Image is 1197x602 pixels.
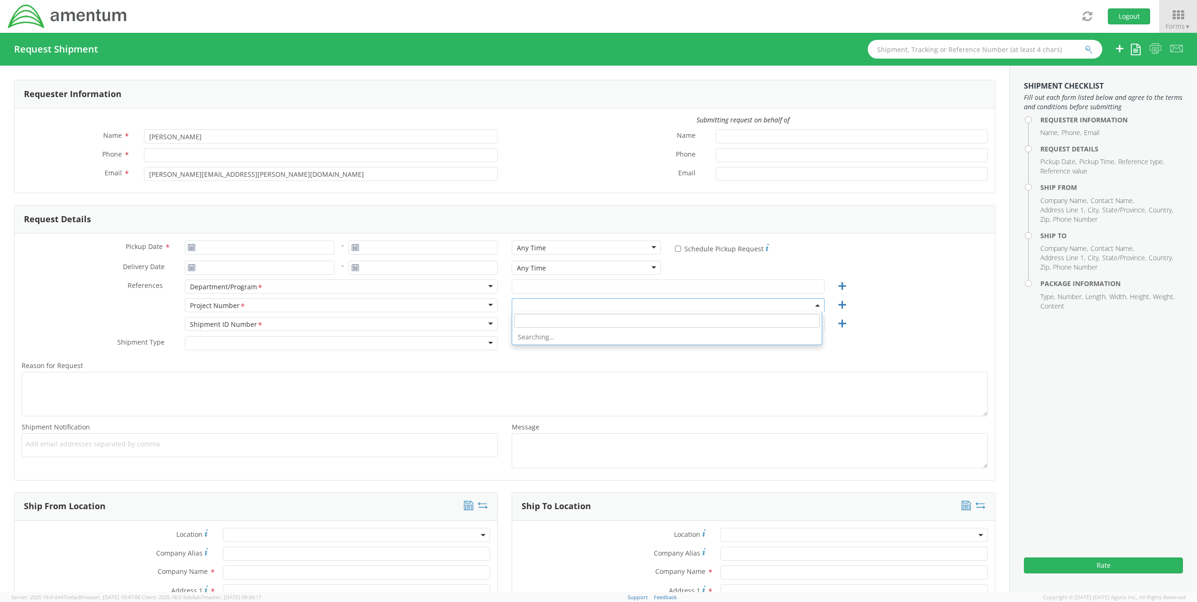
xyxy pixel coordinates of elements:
h4: Request Shipment [14,44,98,54]
h3: Requester Information [24,90,121,99]
span: Company Name [655,567,705,576]
span: master, [DATE] 09:34:17 [204,594,261,601]
li: Pickup Time [1079,157,1116,166]
label: Schedule Pickup Request [675,242,769,254]
h3: Shipment Checklist [1024,82,1183,90]
span: Delivery Date [123,262,165,273]
span: Client: 2025.18.0-5db8ab7 [142,594,261,601]
span: Message [512,422,539,431]
h4: Ship From [1040,184,1183,191]
a: Feedback [654,594,677,601]
span: Phone [102,150,122,158]
div: Any Time [517,263,546,273]
li: Contact Name [1091,196,1134,205]
div: Any Time [517,243,546,253]
span: Phone [676,150,696,160]
button: Logout [1108,8,1150,24]
div: Project Number [190,301,246,311]
h3: Ship To Location [522,502,591,511]
span: Server: 2025.19.0-d447cefac8f [11,594,140,601]
span: Name [103,131,122,140]
button: Rate [1024,557,1183,573]
li: Content [1040,301,1064,311]
span: Pickup Date [126,242,163,251]
li: Width [1109,292,1128,301]
span: Email [105,168,122,177]
span: master, [DATE] 10:47:06 [83,594,140,601]
span: Company Name [158,567,208,576]
li: Weight [1153,292,1174,301]
li: Name [1040,128,1059,137]
li: Reference type [1118,157,1164,166]
span: Shipment Notification [22,422,90,431]
img: dyn-intl-logo-049831509241104b2a82.png [7,3,128,30]
span: Forms [1166,22,1190,30]
li: Company Name [1040,196,1088,205]
li: Pickup Date [1040,157,1077,166]
li: Contact Name [1091,244,1134,253]
span: References [128,281,163,290]
span: Reason for Request [22,361,83,370]
h3: Request Details [24,215,91,224]
span: Location [674,530,700,539]
h4: Ship To [1040,232,1183,239]
li: Phone [1061,128,1082,137]
li: Address Line 1 [1040,205,1085,215]
li: Reference value [1040,166,1087,176]
span: ▼ [1185,23,1190,30]
h3: Ship From Location [24,502,106,511]
span: Copyright © [DATE]-[DATE] Agistix Inc., All Rights Reserved [1043,594,1186,601]
span: Shipment Type [117,338,165,348]
span: Location [176,530,203,539]
li: Country [1149,205,1173,215]
span: Email [678,168,696,179]
span: Name [677,131,696,142]
li: Address Line 1 [1040,253,1085,263]
span: Address 1 [669,586,700,595]
h4: Request Details [1040,145,1183,152]
input: Shipment, Tracking or Reference Number (at least 4 chars) [868,40,1102,59]
h4: Requester Information [1040,116,1183,123]
div: Shipment ID Number [190,320,263,330]
li: Zip [1040,215,1051,224]
li: Type [1040,292,1055,301]
a: Support [628,594,648,601]
li: Searching… [512,330,822,345]
span: Fill out each form listed below and agree to the terms and conditions before submitting [1024,93,1183,112]
span: Add email addresses separated by comma [26,439,493,449]
input: Schedule Pickup Request [675,246,681,252]
li: Company Name [1040,244,1088,253]
i: Submitting request on behalf of [697,115,789,124]
li: City [1088,253,1100,263]
li: Number [1058,292,1083,301]
li: Country [1149,253,1173,263]
li: Length [1085,292,1107,301]
li: Phone Number [1053,263,1098,272]
span: Company Alias [156,549,203,557]
li: City [1088,205,1100,215]
h4: Package Information [1040,280,1183,287]
li: Height [1130,292,1151,301]
span: Address 1 [171,586,203,595]
span: Company Alias [654,549,700,557]
li: Zip [1040,263,1051,272]
li: State/Province [1102,253,1146,263]
div: Department/Program [190,282,263,292]
li: Phone Number [1053,215,1098,224]
li: Email [1084,128,1099,137]
li: State/Province [1102,205,1146,215]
